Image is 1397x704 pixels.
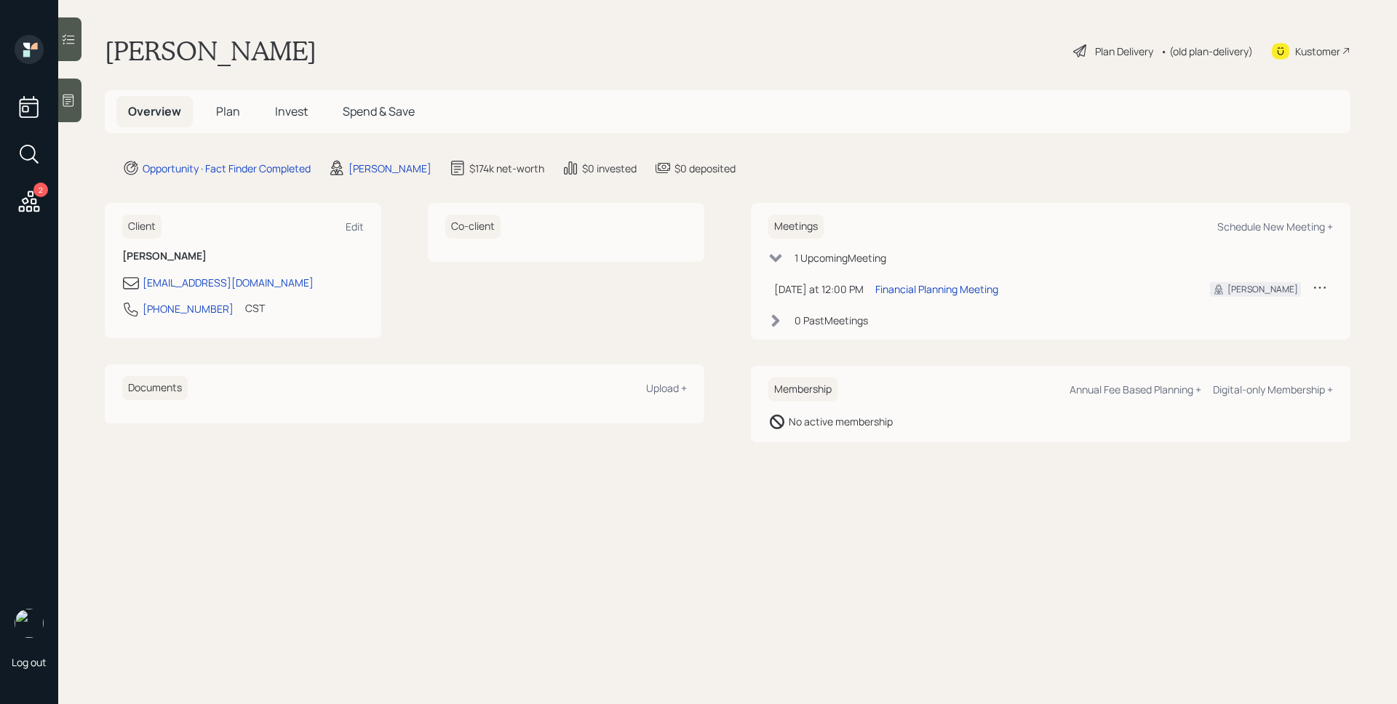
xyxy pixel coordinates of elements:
div: Log out [12,655,47,669]
div: CST [245,300,265,316]
div: 0 Past Meeting s [795,313,868,328]
div: [PERSON_NAME] [349,161,431,176]
h6: Client [122,215,162,239]
h6: Co-client [445,215,501,239]
div: [PHONE_NUMBER] [143,301,234,316]
div: [PERSON_NAME] [1227,283,1298,296]
h6: Documents [122,376,188,400]
div: [EMAIL_ADDRESS][DOMAIN_NAME] [143,275,314,290]
div: Annual Fee Based Planning + [1070,383,1201,396]
div: Digital-only Membership + [1213,383,1333,396]
h6: Meetings [768,215,824,239]
div: Plan Delivery [1095,44,1153,59]
div: $174k net-worth [469,161,544,176]
div: • (old plan-delivery) [1161,44,1253,59]
div: 2 [33,183,48,197]
img: james-distasi-headshot.png [15,609,44,638]
span: Plan [216,103,240,119]
div: Upload + [646,381,687,395]
div: Opportunity · Fact Finder Completed [143,161,311,176]
div: Schedule New Meeting + [1217,220,1333,233]
div: No active membership [789,414,893,429]
span: Spend & Save [343,103,415,119]
span: Invest [275,103,308,119]
h1: [PERSON_NAME] [105,35,317,67]
div: 1 Upcoming Meeting [795,250,886,265]
div: $0 invested [582,161,637,176]
div: [DATE] at 12:00 PM [774,281,864,297]
h6: Membership [768,377,837,401]
span: Overview [128,103,181,119]
div: Financial Planning Meeting [875,281,998,297]
div: Kustomer [1295,44,1340,59]
div: Edit [346,220,364,233]
div: $0 deposited [674,161,736,176]
h6: [PERSON_NAME] [122,250,364,263]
